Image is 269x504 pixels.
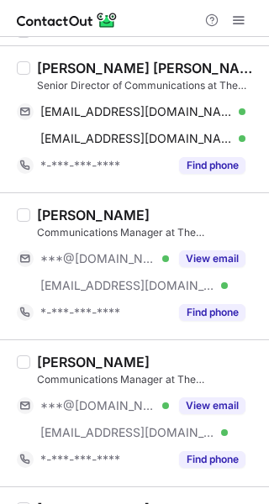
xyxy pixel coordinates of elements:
[40,278,215,293] span: [EMAIL_ADDRESS][DOMAIN_NAME]
[179,397,245,414] button: Reveal Button
[179,250,245,267] button: Reveal Button
[40,104,233,119] span: [EMAIL_ADDRESS][DOMAIN_NAME]
[37,78,259,93] div: Senior Director of Communications at The [GEOGRAPHIC_DATA]
[37,225,259,240] div: Communications Manager at The [GEOGRAPHIC_DATA]
[37,354,150,370] div: [PERSON_NAME]
[40,398,156,413] span: ***@[DOMAIN_NAME]
[40,251,156,266] span: ***@[DOMAIN_NAME]
[179,304,245,321] button: Reveal Button
[179,157,245,174] button: Reveal Button
[37,372,259,387] div: Communications Manager at The [GEOGRAPHIC_DATA]
[179,451,245,468] button: Reveal Button
[40,131,233,146] span: [EMAIL_ADDRESS][DOMAIN_NAME]
[37,60,259,76] div: [PERSON_NAME] [PERSON_NAME]
[40,425,215,440] span: [EMAIL_ADDRESS][DOMAIN_NAME]
[37,207,150,223] div: [PERSON_NAME]
[17,10,118,30] img: ContactOut v5.3.10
